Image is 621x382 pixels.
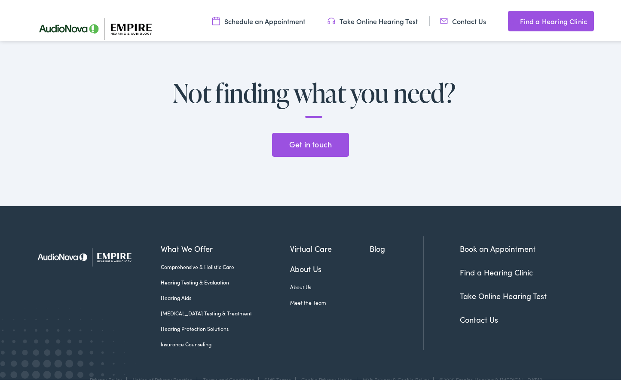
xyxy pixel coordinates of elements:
[30,234,148,276] img: Empire Hearing & Audiology
[161,292,290,299] a: Hearing Aids
[460,312,498,323] a: Contact Us
[363,374,429,381] a: Web Privacy & Cookie Policy
[460,265,533,275] a: Find a Hearing Clinic
[161,338,290,346] a: Insurance Counseling
[435,375,542,381] div: ©2025 Empire Hearing & [MEDICAL_DATA]
[290,261,370,272] a: About Us
[460,241,535,252] a: Book an Appointment
[327,14,418,24] a: Take Online Hearing Test
[212,14,220,24] img: utility icon
[370,241,423,252] a: Blog
[290,281,370,289] a: About Us
[159,76,468,116] h2: Not finding what you need?
[440,14,486,24] a: Contact Us
[508,9,594,29] a: Find a Hearing Clinic
[161,323,290,330] a: Hearing Protection Solutions
[272,131,349,155] a: Get in touch
[203,374,254,381] a: Terms and Conditions
[290,241,370,252] a: Virtual Care
[161,276,290,284] a: Hearing Testing & Evaluation
[327,14,335,24] img: utility icon
[90,374,122,381] a: Privacy Policy
[290,296,370,304] a: Meet the Team
[132,374,193,381] a: Notice of Privacy Practice
[440,14,448,24] img: utility icon
[460,288,547,299] a: Take Online Hearing Test
[161,307,290,315] a: [MEDICAL_DATA] Testing & Treatment
[161,241,290,252] a: What We Offer
[212,14,305,24] a: Schedule an Appointment
[301,374,352,381] a: Cookie Privacy Notice
[508,14,516,24] img: utility icon
[161,261,290,269] a: Comprehensive & Holistic Care
[264,374,291,381] a: SMS Terms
